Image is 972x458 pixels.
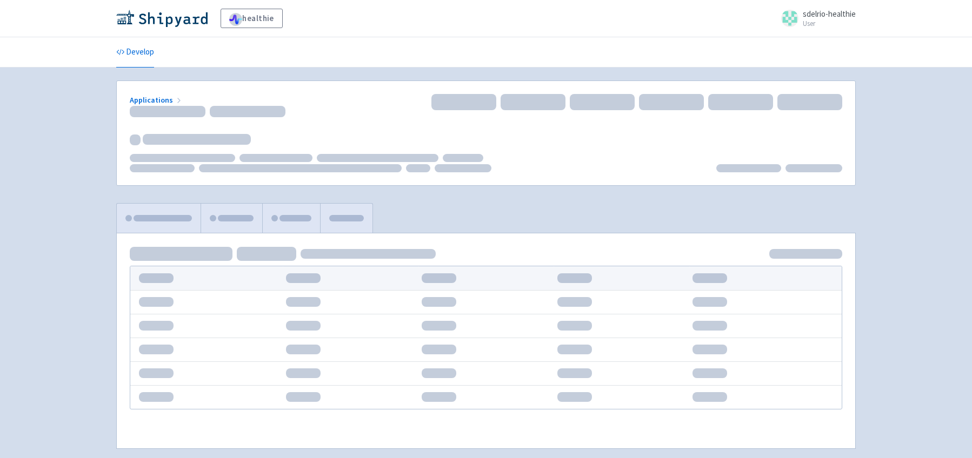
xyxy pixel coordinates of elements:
[803,9,856,19] span: sdelrio-healthie
[116,37,154,68] a: Develop
[116,10,208,27] img: Shipyard logo
[130,95,183,105] a: Applications
[775,10,856,27] a: sdelrio-healthie User
[221,9,283,28] a: healthie
[803,20,856,27] small: User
